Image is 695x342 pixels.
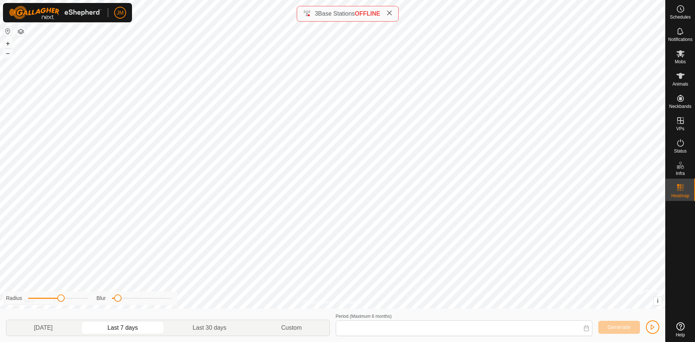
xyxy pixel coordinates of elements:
button: + [3,39,12,48]
span: Help [676,333,685,337]
button: Generate [598,321,640,334]
span: Mobs [675,60,686,64]
span: Base Stations [318,10,355,17]
span: Last 30 days [193,323,226,332]
a: Contact Us [340,299,362,306]
span: 3 [315,10,318,17]
span: [DATE] [34,323,52,332]
span: i [657,298,659,304]
a: Help [666,319,695,340]
img: Gallagher Logo [9,6,102,19]
span: VPs [676,127,684,131]
span: Generate [608,324,631,330]
span: OFFLINE [355,10,380,17]
span: Infra [676,171,685,176]
span: Animals [672,82,688,86]
label: Period (Maximum 6 months) [336,314,392,319]
button: i [654,297,662,305]
span: Last 7 days [107,323,138,332]
span: Neckbands [669,104,691,109]
button: Reset Map [3,27,12,36]
span: JM [117,9,124,17]
span: Schedules [670,15,691,19]
span: Status [674,149,686,153]
button: – [3,49,12,58]
label: Radius [6,294,22,302]
span: Notifications [668,37,692,42]
span: Heatmap [671,194,689,198]
label: Blur [97,294,106,302]
span: Custom [281,323,302,332]
a: Privacy Policy [303,299,331,306]
button: Map Layers [16,27,25,36]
